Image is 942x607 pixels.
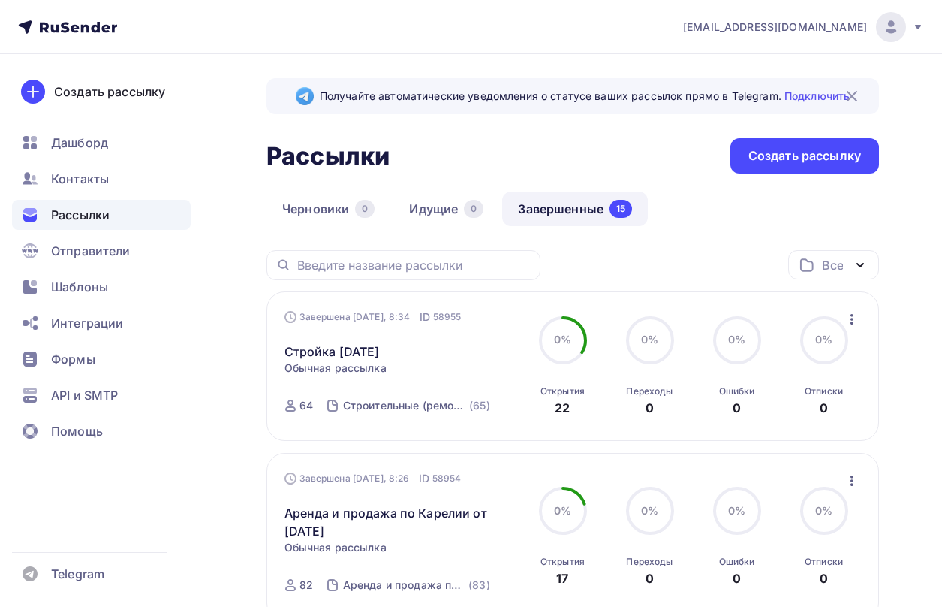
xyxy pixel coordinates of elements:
[419,471,429,486] span: ID
[683,12,924,42] a: [EMAIL_ADDRESS][DOMAIN_NAME]
[540,556,585,568] div: Открытия
[433,310,462,325] span: 58955
[554,504,571,517] span: 0%
[728,504,745,517] span: 0%
[284,471,462,486] div: Завершена [DATE], 8:26
[299,578,313,593] div: 82
[342,394,492,418] a: Строительные (ремонтные) работы по [GEOGRAPHIC_DATA] (65)
[51,314,123,332] span: Интеграции
[12,128,191,158] a: Дашборд
[51,565,104,583] span: Telegram
[469,398,490,413] div: (65)
[342,573,492,597] a: Аренда и продажа по Карелии (83)
[284,343,380,361] a: Стройка [DATE]
[12,200,191,230] a: Рассылки
[355,200,375,218] div: 0
[51,350,95,368] span: Формы
[297,257,531,273] input: Введите название рассылки
[51,278,108,296] span: Шаблоны
[284,504,519,540] a: Аренда и продажа по Карелии от [DATE]
[12,344,191,374] a: Формы
[51,134,108,152] span: Дашборд
[820,569,828,587] div: 0
[646,399,654,417] div: 0
[51,422,103,440] span: Помощь
[820,399,828,417] div: 0
[299,398,313,413] div: 64
[626,385,673,397] div: Переходы
[343,398,466,413] div: Строительные (ремонтные) работы по [GEOGRAPHIC_DATA]
[540,385,585,397] div: Открытия
[646,569,654,587] div: 0
[502,192,648,226] a: Завершенные15
[719,385,755,397] div: Ошибки
[393,192,499,226] a: Идущие0
[555,399,570,417] div: 22
[554,333,571,346] span: 0%
[733,399,741,417] div: 0
[556,569,568,587] div: 17
[12,236,191,266] a: Отправители
[266,141,390,171] h2: Рассылки
[805,385,843,397] div: Отписки
[12,164,191,194] a: Контакты
[733,569,741,587] div: 0
[284,310,462,325] div: Завершена [DATE], 8:34
[719,556,755,568] div: Ошибки
[609,200,632,218] div: 15
[784,89,850,102] a: Подключить
[284,540,387,555] span: Обычная рассылка
[420,310,430,325] span: ID
[815,504,832,517] span: 0%
[51,206,110,224] span: Рассылки
[641,504,658,517] span: 0%
[641,333,658,346] span: 0%
[296,87,314,105] img: Telegram
[788,250,879,279] button: Все
[683,20,867,35] span: [EMAIL_ADDRESS][DOMAIN_NAME]
[626,556,673,568] div: Переходы
[51,170,109,188] span: Контакты
[54,83,165,101] div: Создать рассылку
[320,89,850,104] span: Получайте автоматические уведомления о статусе ваших рассылок прямо в Telegram.
[51,386,118,404] span: API и SMTP
[464,200,483,218] div: 0
[748,147,861,165] div: Создать рассылку
[432,471,462,486] span: 58954
[284,361,387,376] span: Обычная рассылка
[822,256,843,274] div: Все
[51,242,131,260] span: Отправители
[805,556,843,568] div: Отписки
[815,333,832,346] span: 0%
[12,272,191,302] a: Шаблоны
[728,333,745,346] span: 0%
[266,192,390,226] a: Черновики0
[468,578,490,593] div: (83)
[343,578,465,593] div: Аренда и продажа по Карелии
